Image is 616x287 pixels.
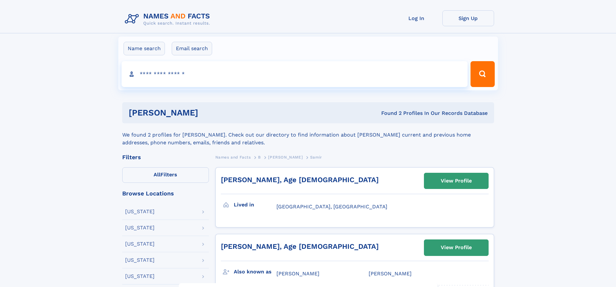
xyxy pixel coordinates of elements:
a: [PERSON_NAME], Age [DEMOGRAPHIC_DATA] [221,176,379,184]
img: Logo Names and Facts [122,10,215,28]
label: Filters [122,167,209,183]
div: We found 2 profiles for [PERSON_NAME]. Check out our directory to find information about [PERSON_... [122,123,494,147]
input: search input [122,61,468,87]
h1: [PERSON_NAME] [129,109,290,117]
div: [US_STATE] [125,209,155,214]
a: Sign Up [442,10,494,26]
label: Email search [172,42,212,55]
div: [US_STATE] [125,258,155,263]
label: Name search [124,42,165,55]
span: All [154,171,160,178]
div: Found 2 Profiles In Our Records Database [290,110,488,117]
span: [GEOGRAPHIC_DATA], [GEOGRAPHIC_DATA] [276,204,387,210]
div: Filters [122,154,209,160]
h3: Lived in [234,199,276,210]
div: View Profile [441,240,472,255]
div: [US_STATE] [125,274,155,279]
div: [US_STATE] [125,225,155,230]
span: [PERSON_NAME] [276,270,319,277]
div: View Profile [441,173,472,188]
h3: Also known as [234,266,276,277]
a: View Profile [424,240,488,255]
span: [PERSON_NAME] [369,270,412,277]
span: B [258,155,261,160]
a: Log In [391,10,442,26]
div: [US_STATE] [125,241,155,247]
a: [PERSON_NAME], Age [DEMOGRAPHIC_DATA] [221,242,379,250]
span: [PERSON_NAME] [268,155,303,160]
a: B [258,153,261,161]
a: Names and Facts [215,153,251,161]
button: Search Button [470,61,494,87]
a: [PERSON_NAME] [268,153,303,161]
span: Samir [310,155,322,160]
a: View Profile [424,173,488,189]
div: Browse Locations [122,191,209,196]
